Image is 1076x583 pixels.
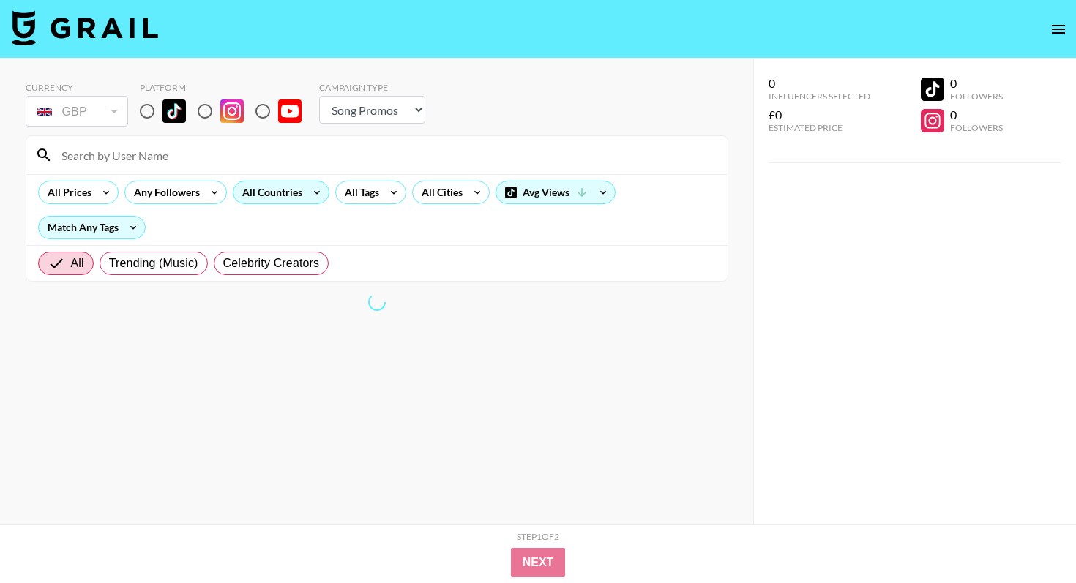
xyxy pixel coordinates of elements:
[39,181,94,203] div: All Prices
[12,10,158,45] img: Grail Talent
[125,181,203,203] div: Any Followers
[162,99,186,123] img: TikTok
[26,82,128,93] div: Currency
[140,82,313,93] div: Platform
[220,99,244,123] img: Instagram
[769,122,870,133] div: Estimated Price
[109,255,198,272] span: Trending (Music)
[496,181,615,203] div: Avg Views
[517,531,559,542] div: Step 1 of 2
[26,93,128,129] div: Currency is locked to GBP
[950,91,1003,102] div: Followers
[367,292,386,312] span: Refreshing bookers, clients, tags, cities, talent, talent...
[29,99,125,124] div: GBP
[511,548,566,577] button: Next
[278,99,302,123] img: YouTube
[39,217,145,238] div: Match Any Tags
[1044,15,1073,44] button: open drawer
[223,255,320,272] span: Celebrity Creators
[950,76,1003,91] div: 0
[769,108,870,122] div: £0
[319,82,425,93] div: Campaign Type
[53,143,719,167] input: Search by User Name
[769,91,870,102] div: Influencers Selected
[950,122,1003,133] div: Followers
[950,108,1003,122] div: 0
[769,76,870,91] div: 0
[71,255,84,272] span: All
[1003,510,1058,565] iframe: Drift Widget Chat Controller
[336,181,382,203] div: All Tags
[413,181,466,203] div: All Cities
[233,181,305,203] div: All Countries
